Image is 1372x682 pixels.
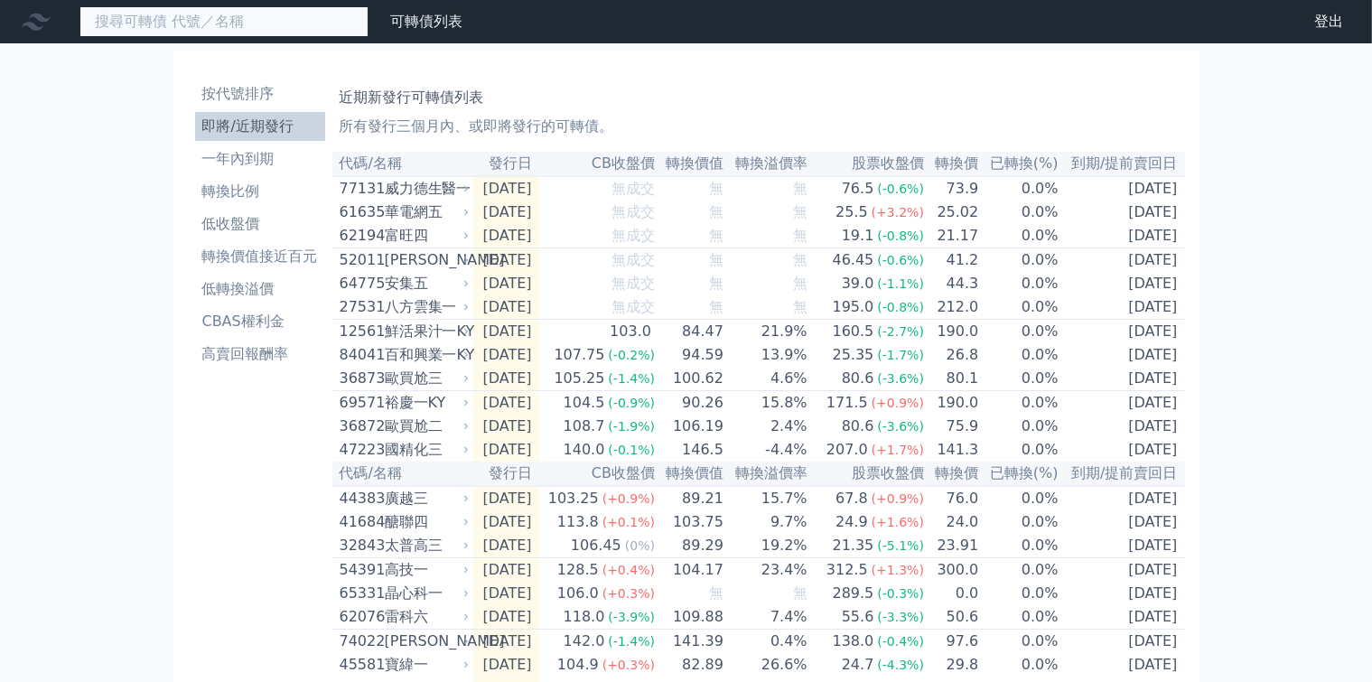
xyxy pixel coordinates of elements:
[385,225,466,247] div: 富旺四
[611,298,655,315] span: 無成交
[979,320,1059,344] td: 0.0%
[602,658,655,672] span: (+0.3%)
[877,538,924,553] span: (-5.1%)
[724,367,808,391] td: 4.6%
[195,242,325,271] a: 轉換價值接近百元
[793,298,807,315] span: 無
[656,415,724,438] td: 106.19
[195,311,325,332] li: CBAS權利金
[979,582,1059,605] td: 0.0%
[473,630,539,654] td: [DATE]
[877,182,924,196] span: (-0.6%)
[979,438,1059,462] td: 0.0%
[925,152,979,176] th: 轉換價
[979,391,1059,416] td: 0.0%
[1059,224,1185,248] td: [DATE]
[1059,272,1185,295] td: [DATE]
[611,251,655,268] span: 無成交
[877,419,924,434] span: (-3.6%)
[832,201,872,223] div: 25.5
[340,87,1178,108] h1: 近期新發行可轉債列表
[340,116,1178,137] p: 所有發行三個月內、或即將發行的可轉債。
[793,203,807,220] span: 無
[709,584,723,602] span: 無
[195,79,325,108] a: 按代號排序
[1059,320,1185,344] td: [DATE]
[925,224,979,248] td: 21.17
[385,559,466,581] div: 高技一
[625,538,655,553] span: (0%)
[979,415,1059,438] td: 0.0%
[473,152,539,176] th: 發行日
[195,307,325,336] a: CBAS權利金
[724,605,808,630] td: 7.4%
[385,606,466,628] div: 雷科六
[656,320,724,344] td: 84.47
[724,534,808,558] td: 19.2%
[979,224,1059,248] td: 0.0%
[473,224,539,248] td: [DATE]
[473,415,539,438] td: [DATE]
[877,658,924,672] span: (-4.3%)
[195,177,325,206] a: 轉換比例
[195,246,325,267] li: 轉換價值接近百元
[340,488,380,509] div: 44383
[608,396,655,410] span: (-0.9%)
[385,273,466,294] div: 安集五
[724,653,808,677] td: 26.6%
[550,368,608,389] div: 105.25
[560,392,609,414] div: 104.5
[332,462,473,486] th: 代碼/名稱
[709,227,723,244] span: 無
[925,343,979,367] td: 26.8
[979,510,1059,534] td: 0.0%
[473,653,539,677] td: [DATE]
[602,491,655,506] span: (+0.9%)
[829,583,878,604] div: 289.5
[709,203,723,220] span: 無
[602,515,655,529] span: (+0.1%)
[340,559,380,581] div: 54391
[829,249,878,271] div: 46.45
[724,558,808,583] td: 23.4%
[560,606,609,628] div: 118.0
[195,275,325,304] a: 低轉換溢價
[611,180,655,197] span: 無成交
[1059,295,1185,320] td: [DATE]
[656,653,724,677] td: 82.89
[473,367,539,391] td: [DATE]
[724,391,808,416] td: 15.8%
[829,296,878,318] div: 195.0
[925,320,979,344] td: 190.0
[877,586,924,601] span: (-0.3%)
[724,152,808,176] th: 轉換溢價率
[473,438,539,462] td: [DATE]
[1059,176,1185,201] td: [DATE]
[1059,534,1185,558] td: [DATE]
[79,6,369,37] input: 搜尋可轉債 代號／名稱
[550,344,608,366] div: 107.75
[925,438,979,462] td: 141.3
[709,298,723,315] span: 無
[925,510,979,534] td: 24.0
[340,654,380,676] div: 45581
[473,558,539,583] td: [DATE]
[340,439,380,461] div: 47223
[385,201,466,223] div: 華電網五
[1059,486,1185,510] td: [DATE]
[606,321,655,342] div: 103.0
[877,610,924,624] span: (-3.3%)
[1300,7,1358,36] a: 登出
[979,201,1059,224] td: 0.0%
[838,178,878,200] div: 76.5
[656,558,724,583] td: 104.17
[979,176,1059,201] td: 0.0%
[838,416,878,437] div: 80.6
[808,152,925,176] th: 股票收盤價
[340,583,380,604] div: 65331
[1059,248,1185,273] td: [DATE]
[724,630,808,654] td: 0.4%
[195,148,325,170] li: 一年內到期
[1059,605,1185,630] td: [DATE]
[877,348,924,362] span: (-1.7%)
